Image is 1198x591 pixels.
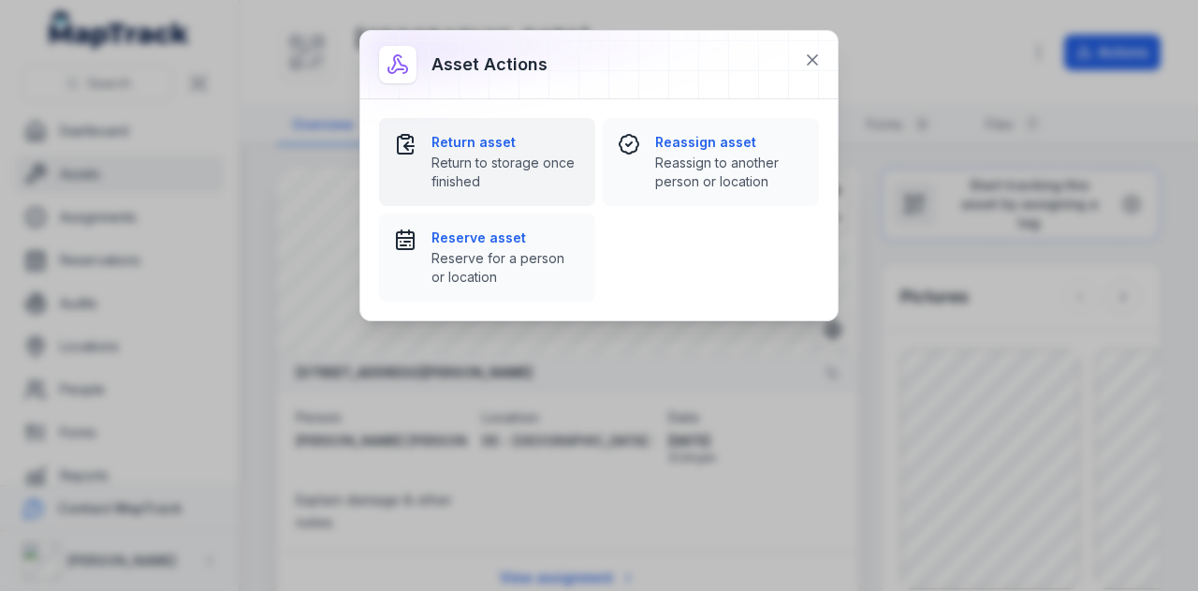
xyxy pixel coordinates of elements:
[431,229,580,247] strong: Reserve asset
[431,52,548,78] h3: Asset actions
[603,118,819,206] button: Reassign assetReassign to another person or location
[379,214,595,302] button: Reserve assetReserve for a person or location
[655,154,804,191] span: Reassign to another person or location
[379,118,595,206] button: Return assetReturn to storage once finished
[431,133,580,152] strong: Return asset
[431,249,580,287] span: Reserve for a person or location
[431,154,580,191] span: Return to storage once finished
[655,133,804,152] strong: Reassign asset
